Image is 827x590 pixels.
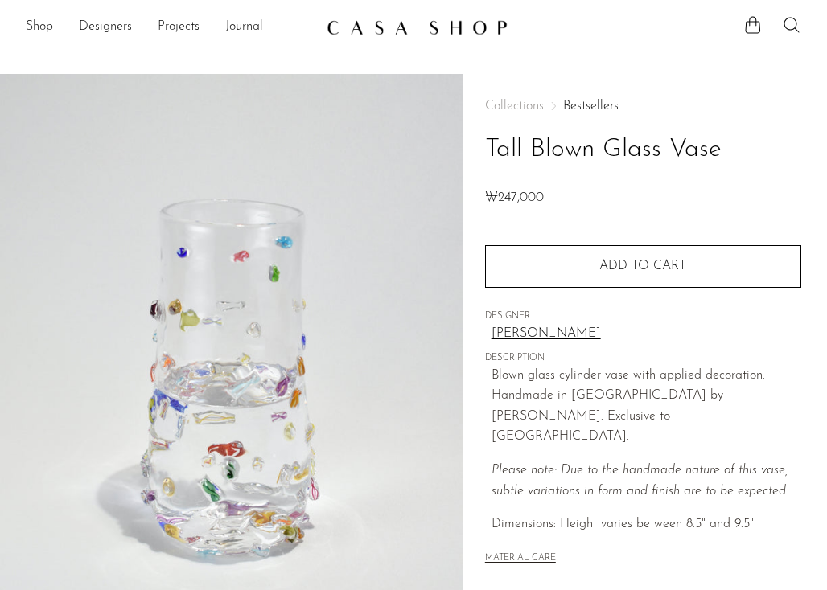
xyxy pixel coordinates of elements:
ul: NEW HEADER MENU [26,14,314,41]
a: Designers [79,17,132,38]
a: Projects [158,17,200,38]
a: Bestsellers [563,100,619,113]
p: Blown glass cylinder vase with applied decoration. Handmade in [GEOGRAPHIC_DATA] by [PERSON_NAME]... [492,366,801,448]
button: MATERIAL CARE [485,553,556,565]
span: ₩247,000 [485,191,544,204]
a: [PERSON_NAME] [492,324,801,345]
a: Journal [225,17,263,38]
nav: Breadcrumbs [485,100,801,113]
h1: Tall Blown Glass Vase [485,129,801,170]
p: Dimensions: Height varies between 8.5" and 9.5" [492,514,801,535]
span: DESIGNER [485,309,801,324]
em: Please note: Due to the handmade nature of this vase, subtle variations in form and finish are to... [492,464,788,498]
span: DESCRIPTION [485,351,801,366]
nav: Desktop navigation [26,14,314,41]
button: Add to cart [485,245,801,287]
span: Add to cart [599,260,686,272]
a: Shop [26,17,53,38]
span: Collections [485,100,544,113]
